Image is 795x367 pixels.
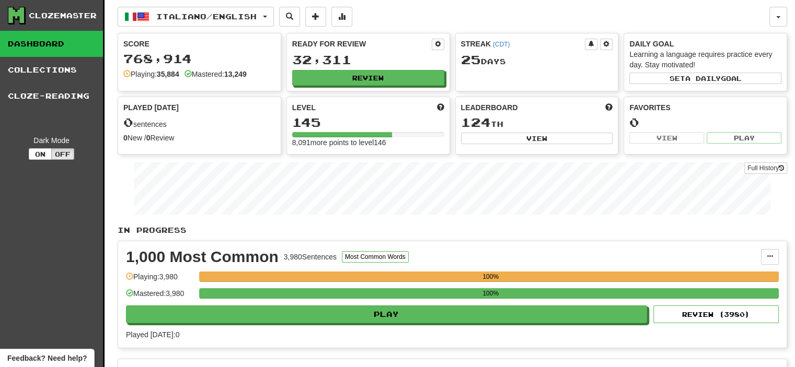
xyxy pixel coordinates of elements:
[224,70,247,78] strong: 13,249
[493,41,510,48] a: (CDT)
[292,137,444,148] div: 8,091 more points to level 146
[157,70,179,78] strong: 35,884
[118,7,274,27] button: Italiano/English
[284,252,337,262] div: 3,980 Sentences
[118,225,787,235] p: In Progress
[292,102,316,113] span: Level
[744,162,787,174] a: Full History
[629,73,781,84] button: Seta dailygoal
[126,330,179,339] span: Played [DATE]: 0
[461,115,491,129] span: 124
[126,288,194,305] div: Mastered: 3,980
[185,69,247,79] div: Mastered:
[126,305,647,323] button: Play
[292,39,432,49] div: Ready for Review
[146,134,151,142] strong: 0
[123,134,128,142] strong: 0
[123,39,275,49] div: Score
[7,353,87,363] span: Open feedback widget
[279,7,300,27] button: Search sentences
[461,52,481,67] span: 25
[29,10,97,21] div: Clozemaster
[629,102,781,113] div: Favorites
[202,271,779,282] div: 100%
[123,116,275,129] div: sentences
[202,288,779,299] div: 100%
[123,133,275,143] div: New / Review
[51,148,74,160] button: Off
[629,116,781,129] div: 0
[629,49,781,70] div: Learning a language requires practice every day. Stay motivated!
[126,249,279,265] div: 1,000 Most Common
[707,132,781,144] button: Play
[461,133,613,144] button: View
[653,305,779,323] button: Review (3980)
[605,102,613,113] span: This week in points, UTC
[437,102,444,113] span: Score more points to level up
[123,52,275,65] div: 768,914
[629,39,781,49] div: Daily Goal
[342,251,409,263] button: Most Common Words
[331,7,352,27] button: More stats
[123,115,133,129] span: 0
[156,12,257,21] span: Italiano / English
[629,132,704,144] button: View
[461,102,518,113] span: Leaderboard
[126,271,194,289] div: Playing: 3,980
[123,102,179,113] span: Played [DATE]
[8,135,95,146] div: Dark Mode
[461,116,613,129] div: th
[292,53,444,66] div: 32,311
[123,69,179,79] div: Playing:
[461,53,613,67] div: Day s
[292,70,444,86] button: Review
[461,39,585,49] div: Streak
[685,75,721,82] span: a daily
[29,148,52,160] button: On
[292,116,444,129] div: 145
[305,7,326,27] button: Add sentence to collection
